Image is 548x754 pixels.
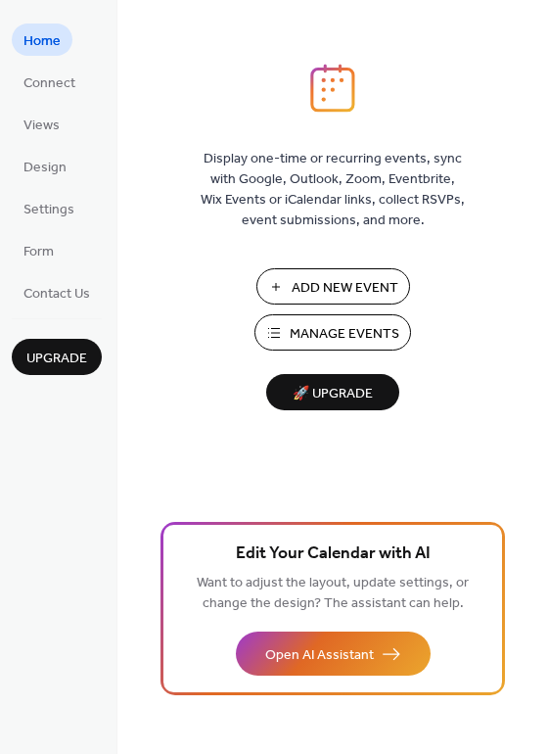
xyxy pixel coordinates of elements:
[12,276,102,308] a: Contact Us
[310,64,355,113] img: logo_icon.svg
[23,242,54,262] span: Form
[236,541,431,568] span: Edit Your Calendar with AI
[23,73,75,94] span: Connect
[201,149,465,231] span: Display one-time or recurring events, sync with Google, Outlook, Zoom, Eventbrite, Wix Events or ...
[12,24,72,56] a: Home
[23,200,74,220] span: Settings
[23,31,61,52] span: Home
[256,268,410,305] button: Add New Event
[265,645,374,666] span: Open AI Assistant
[26,349,87,369] span: Upgrade
[23,284,90,305] span: Contact Us
[12,150,78,182] a: Design
[12,66,87,98] a: Connect
[236,632,431,676] button: Open AI Assistant
[12,108,71,140] a: Views
[12,234,66,266] a: Form
[290,324,399,345] span: Manage Events
[23,158,67,178] span: Design
[12,192,86,224] a: Settings
[23,116,60,136] span: Views
[254,314,411,351] button: Manage Events
[12,339,102,375] button: Upgrade
[292,278,398,299] span: Add New Event
[278,381,388,407] span: 🚀 Upgrade
[266,374,399,410] button: 🚀 Upgrade
[197,570,469,617] span: Want to adjust the layout, update settings, or change the design? The assistant can help.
